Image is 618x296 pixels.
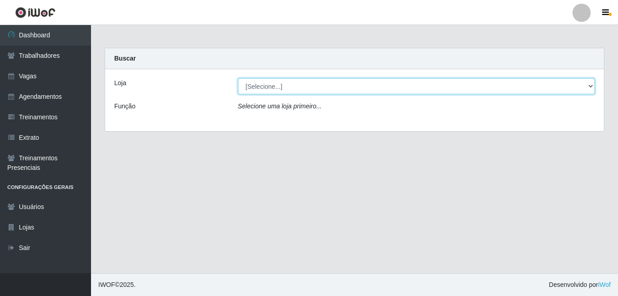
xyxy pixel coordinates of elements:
[98,281,115,288] span: IWOF
[238,102,322,110] i: Selecione uma loja primeiro...
[598,281,611,288] a: iWof
[549,280,611,290] span: Desenvolvido por
[114,78,126,88] label: Loja
[114,102,136,111] label: Função
[114,55,136,62] strong: Buscar
[15,7,56,18] img: CoreUI Logo
[98,280,136,290] span: © 2025 .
